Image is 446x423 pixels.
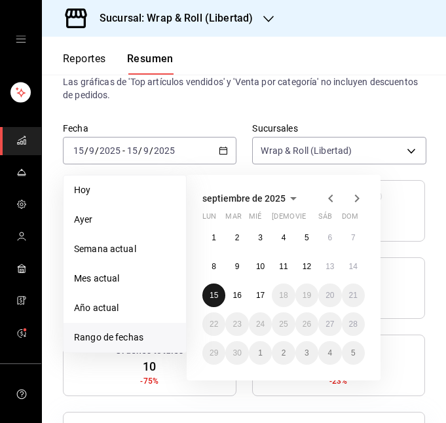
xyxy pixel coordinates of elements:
button: 22 de septiembre de 2025 [202,312,225,336]
abbr: 17 de septiembre de 2025 [256,291,265,300]
abbr: 7 de septiembre de 2025 [351,233,356,242]
button: 30 de septiembre de 2025 [225,341,248,365]
abbr: 19 de septiembre de 2025 [303,291,311,300]
label: Fecha [63,124,236,133]
button: 7 de septiembre de 2025 [342,226,365,249]
button: 25 de septiembre de 2025 [272,312,295,336]
button: 21 de septiembre de 2025 [342,284,365,307]
input: -- [126,145,138,156]
input: -- [143,145,149,156]
abbr: 26 de septiembre de 2025 [303,320,311,329]
button: 15 de septiembre de 2025 [202,284,225,307]
button: 8 de septiembre de 2025 [202,255,225,278]
input: ---- [153,145,176,156]
label: Sucursales [252,124,426,133]
input: -- [73,145,84,156]
input: ---- [99,145,121,156]
button: open drawer [16,34,26,45]
button: 1 de septiembre de 2025 [202,226,225,249]
abbr: 20 de septiembre de 2025 [325,291,334,300]
span: - [122,145,125,156]
abbr: 10 de septiembre de 2025 [256,262,265,271]
button: 20 de septiembre de 2025 [318,284,341,307]
span: Mes actual [74,272,176,285]
abbr: 2 de octubre de 2025 [282,348,286,358]
span: Hoy [74,183,176,197]
button: 17 de septiembre de 2025 [249,284,272,307]
abbr: 24 de septiembre de 2025 [256,320,265,329]
button: 11 de septiembre de 2025 [272,255,295,278]
abbr: 5 de septiembre de 2025 [305,233,309,242]
span: septiembre de 2025 [202,193,286,204]
button: 12 de septiembre de 2025 [295,255,318,278]
abbr: 16 de septiembre de 2025 [232,291,241,300]
span: Año actual [74,301,176,315]
button: 4 de octubre de 2025 [318,341,341,365]
button: 23 de septiembre de 2025 [225,312,248,336]
button: 29 de septiembre de 2025 [202,341,225,365]
abbr: 30 de septiembre de 2025 [232,348,241,358]
div: navigation tabs [63,52,174,75]
button: 2 de octubre de 2025 [272,341,295,365]
button: septiembre de 2025 [202,191,301,206]
abbr: 3 de septiembre de 2025 [258,233,263,242]
abbr: jueves [272,212,349,226]
abbr: domingo [342,212,358,226]
button: 26 de septiembre de 2025 [295,312,318,336]
abbr: 8 de septiembre de 2025 [212,262,216,271]
abbr: lunes [202,212,216,226]
button: 3 de septiembre de 2025 [249,226,272,249]
span: -75% [140,375,158,387]
abbr: viernes [295,212,306,226]
abbr: 27 de septiembre de 2025 [325,320,334,329]
span: Ayer [74,213,176,227]
abbr: 5 de octubre de 2025 [351,348,356,358]
abbr: sábado [318,212,332,226]
button: Reportes [63,52,106,75]
button: 24 de septiembre de 2025 [249,312,272,336]
p: El porcentaje se calcula comparando el período actual con el anterior, ej. semana actual vs. sema... [63,49,425,101]
abbr: 1 de octubre de 2025 [258,348,263,358]
span: / [84,145,88,156]
span: / [138,145,142,156]
abbr: 13 de septiembre de 2025 [325,262,334,271]
h3: Sucursal: Wrap & Roll (Libertad) [89,10,253,26]
abbr: 2 de septiembre de 2025 [235,233,240,242]
abbr: miércoles [249,212,261,226]
abbr: 18 de septiembre de 2025 [279,291,288,300]
abbr: 3 de octubre de 2025 [305,348,309,358]
button: Resumen [127,52,174,75]
span: / [95,145,99,156]
button: 2 de septiembre de 2025 [225,226,248,249]
button: 6 de septiembre de 2025 [318,226,341,249]
input: -- [88,145,95,156]
button: 10 de septiembre de 2025 [249,255,272,278]
button: 5 de octubre de 2025 [342,341,365,365]
abbr: 29 de septiembre de 2025 [210,348,218,358]
span: Semana actual [74,242,176,256]
span: -23% [329,375,348,387]
button: 3 de octubre de 2025 [295,341,318,365]
abbr: 1 de septiembre de 2025 [212,233,216,242]
abbr: 23 de septiembre de 2025 [232,320,241,329]
button: 4 de septiembre de 2025 [272,226,295,249]
button: 13 de septiembre de 2025 [318,255,341,278]
abbr: 4 de septiembre de 2025 [282,233,286,242]
abbr: 28 de septiembre de 2025 [349,320,358,329]
abbr: 21 de septiembre de 2025 [349,291,358,300]
button: 16 de septiembre de 2025 [225,284,248,307]
button: 28 de septiembre de 2025 [342,312,365,336]
span: / [149,145,153,156]
button: 27 de septiembre de 2025 [318,312,341,336]
button: 14 de septiembre de 2025 [342,255,365,278]
button: 1 de octubre de 2025 [249,341,272,365]
abbr: 6 de septiembre de 2025 [327,233,332,242]
abbr: 11 de septiembre de 2025 [279,262,288,271]
button: 18 de septiembre de 2025 [272,284,295,307]
span: 10 [143,358,156,375]
abbr: 25 de septiembre de 2025 [279,320,288,329]
abbr: 15 de septiembre de 2025 [210,291,218,300]
button: 19 de septiembre de 2025 [295,284,318,307]
button: 9 de septiembre de 2025 [225,255,248,278]
span: Wrap & Roll (Libertad) [261,144,352,157]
